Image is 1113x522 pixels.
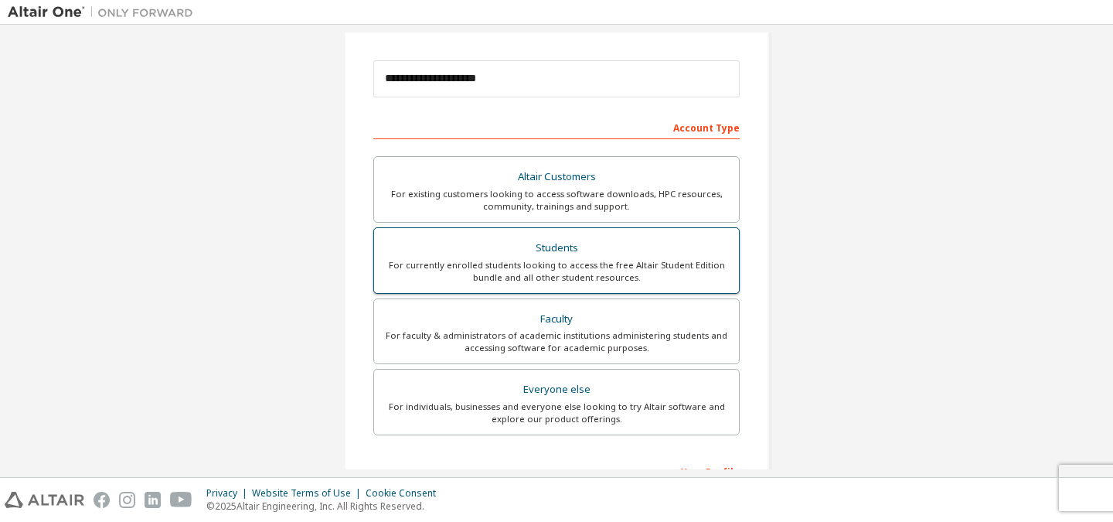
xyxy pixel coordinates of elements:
p: © 2025 Altair Engineering, Inc. All Rights Reserved. [206,500,445,513]
div: Altair Customers [383,166,730,188]
div: Faculty [383,309,730,330]
div: Account Type [373,114,740,139]
img: instagram.svg [119,492,135,508]
img: facebook.svg [94,492,110,508]
img: Altair One [8,5,201,20]
div: For individuals, businesses and everyone else looking to try Altair software and explore our prod... [383,401,730,425]
div: Students [383,237,730,259]
img: youtube.svg [170,492,192,508]
div: For existing customers looking to access software downloads, HPC resources, community, trainings ... [383,188,730,213]
div: Website Terms of Use [252,487,366,500]
div: Your Profile [373,459,740,483]
div: For currently enrolled students looking to access the free Altair Student Edition bundle and all ... [383,259,730,284]
img: altair_logo.svg [5,492,84,508]
div: Cookie Consent [366,487,445,500]
div: For faculty & administrators of academic institutions administering students and accessing softwa... [383,329,730,354]
div: Everyone else [383,379,730,401]
div: Privacy [206,487,252,500]
img: linkedin.svg [145,492,161,508]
